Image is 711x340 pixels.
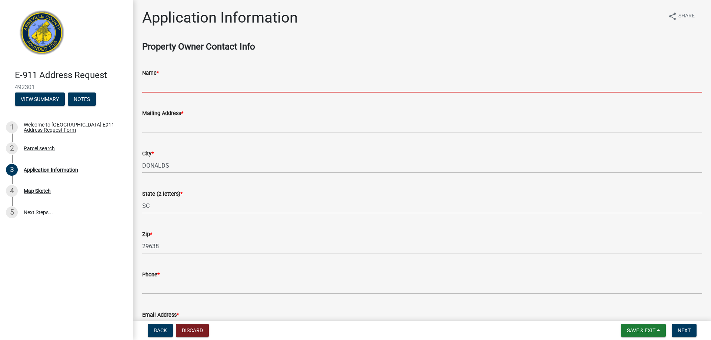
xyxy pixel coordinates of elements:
[6,142,18,154] div: 2
[15,8,69,62] img: Abbeville County, South Carolina
[142,71,159,76] label: Name
[6,185,18,197] div: 4
[68,97,96,102] wm-modal-confirm: Notes
[142,111,183,116] label: Mailing Address
[24,122,121,132] div: Welcome to [GEOGRAPHIC_DATA] E911 Address Request Form
[15,97,65,102] wm-modal-confirm: Summary
[15,92,65,106] button: View Summary
[662,9,701,23] button: shareShare
[142,232,152,237] label: Zip
[24,167,78,172] div: Application Information
[24,188,51,193] div: Map Sketch
[6,164,18,176] div: 3
[142,9,298,27] h1: Application Information
[6,206,18,218] div: 5
[15,70,127,81] h4: E-911 Address Request
[142,192,183,197] label: State (2 letters)
[176,324,209,337] button: Discard
[142,313,179,318] label: Email Address
[627,327,655,333] span: Save & Exit
[621,324,666,337] button: Save & Exit
[15,84,118,91] span: 492301
[142,151,154,156] label: City
[678,12,695,21] span: Share
[148,324,173,337] button: Back
[6,121,18,133] div: 1
[142,272,160,277] label: Phone
[24,146,55,151] div: Parcel search
[68,92,96,106] button: Notes
[672,324,697,337] button: Next
[668,12,677,21] i: share
[142,41,255,52] strong: Property Owner Contact Info
[154,327,167,333] span: Back
[678,327,691,333] span: Next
